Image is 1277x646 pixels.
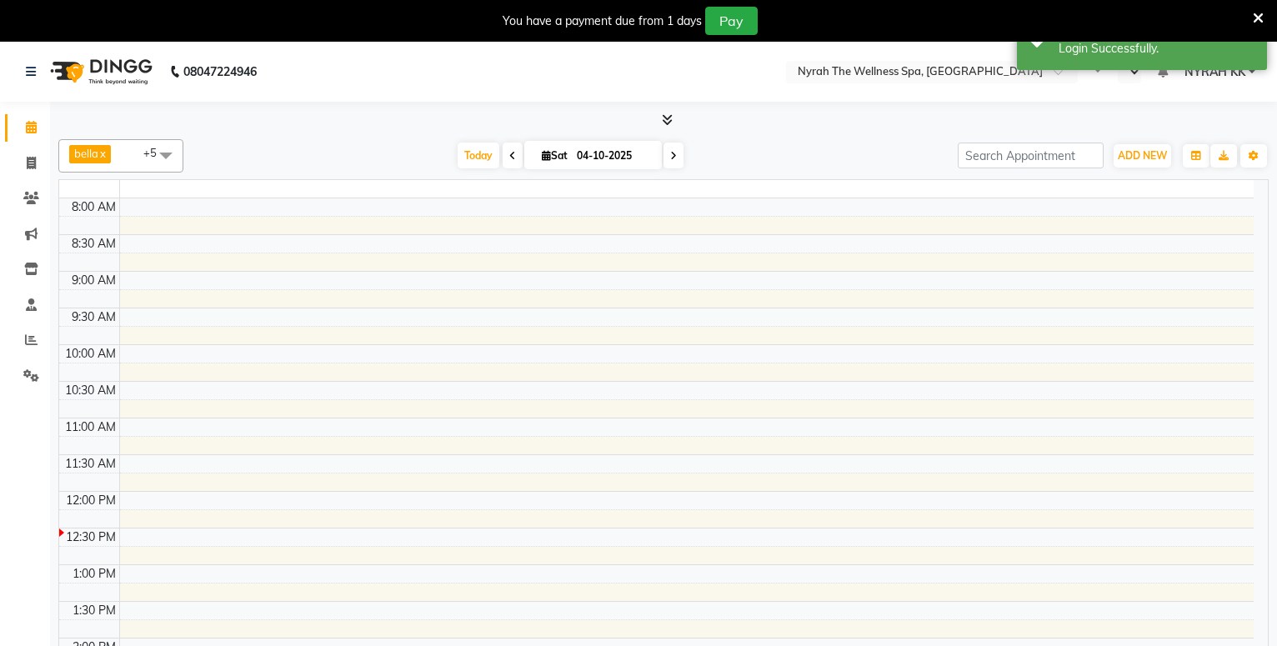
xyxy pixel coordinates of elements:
div: 8:30 AM [68,235,119,253]
span: Sat [538,149,572,162]
div: 10:00 AM [62,345,119,363]
div: 9:30 AM [68,308,119,326]
div: 8:00 AM [68,198,119,216]
div: 12:00 PM [63,492,119,509]
button: ADD NEW [1114,144,1171,168]
div: Login Successfully. [1059,40,1254,58]
div: 12:30 PM [63,528,119,546]
div: 1:30 PM [69,602,119,619]
button: Pay [705,7,758,35]
img: logo [43,48,157,95]
b: 08047224946 [183,48,257,95]
a: x [98,147,106,160]
div: You have a payment due from 1 days [503,13,702,30]
span: bella [74,147,98,160]
span: Today [458,143,499,168]
div: 11:00 AM [62,418,119,436]
div: 11:30 AM [62,455,119,473]
span: NYRAH KK [1184,63,1245,81]
input: 2025-10-04 [572,143,655,168]
span: +5 [143,146,169,159]
div: 1:00 PM [69,565,119,583]
span: ADD NEW [1118,149,1167,162]
div: 10:30 AM [62,382,119,399]
div: 9:00 AM [68,272,119,289]
input: Search Appointment [958,143,1104,168]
